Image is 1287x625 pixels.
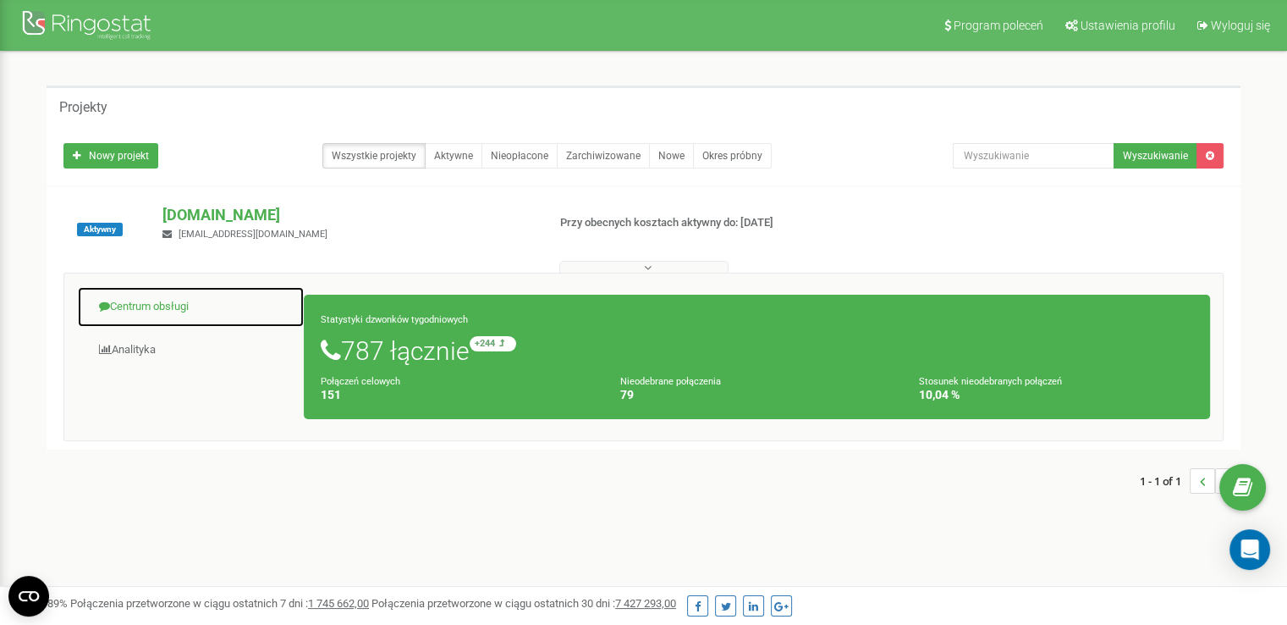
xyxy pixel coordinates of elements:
[1114,143,1197,169] button: Wyszukiwanie
[919,376,1062,387] small: Stosunek nieodebranych połączeń
[481,143,558,169] a: Nieopłacone
[77,223,123,236] span: Aktywny
[1211,19,1270,32] span: Wyloguj się
[322,143,426,169] a: Wszystkie projekty
[179,229,327,240] span: [EMAIL_ADDRESS][DOMAIN_NAME]
[77,329,305,371] a: Analityka
[77,286,305,328] a: Centrum obsługi
[919,389,1193,401] h4: 10,04 %
[321,376,400,387] small: Połączeń celowych
[954,19,1043,32] span: Program poleceń
[321,389,595,401] h4: 151
[557,143,650,169] a: Zarchiwizowane
[1081,19,1175,32] span: Ustawienia profilu
[649,143,694,169] a: Nowe
[425,143,482,169] a: Aktywne
[693,143,772,169] a: Okres próbny
[953,143,1114,169] input: Wyszukiwanie
[1140,451,1240,511] nav: ...
[70,597,369,610] span: Połączenia przetworzone w ciągu ostatnich 7 dni :
[560,215,831,231] p: Przy obecnych kosztach aktywny do: [DATE]
[162,204,532,226] p: [DOMAIN_NAME]
[321,336,1193,365] h1: 787 łącznie
[308,597,369,610] u: 1 745 662,00
[620,389,894,401] h4: 79
[470,336,516,351] small: +244
[620,376,721,387] small: Nieodebrane połączenia
[63,143,158,169] a: Nowy projekt
[371,597,676,610] span: Połączenia przetworzone w ciągu ostatnich 30 dni :
[615,597,676,610] u: 7 427 293,00
[1229,529,1270,570] div: Open Intercom Messenger
[8,576,49,617] button: Open CMP widget
[1140,468,1190,494] span: 1 - 1 of 1
[321,314,468,325] small: Statystyki dzwonków tygodniowych
[59,100,107,115] h5: Projekty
